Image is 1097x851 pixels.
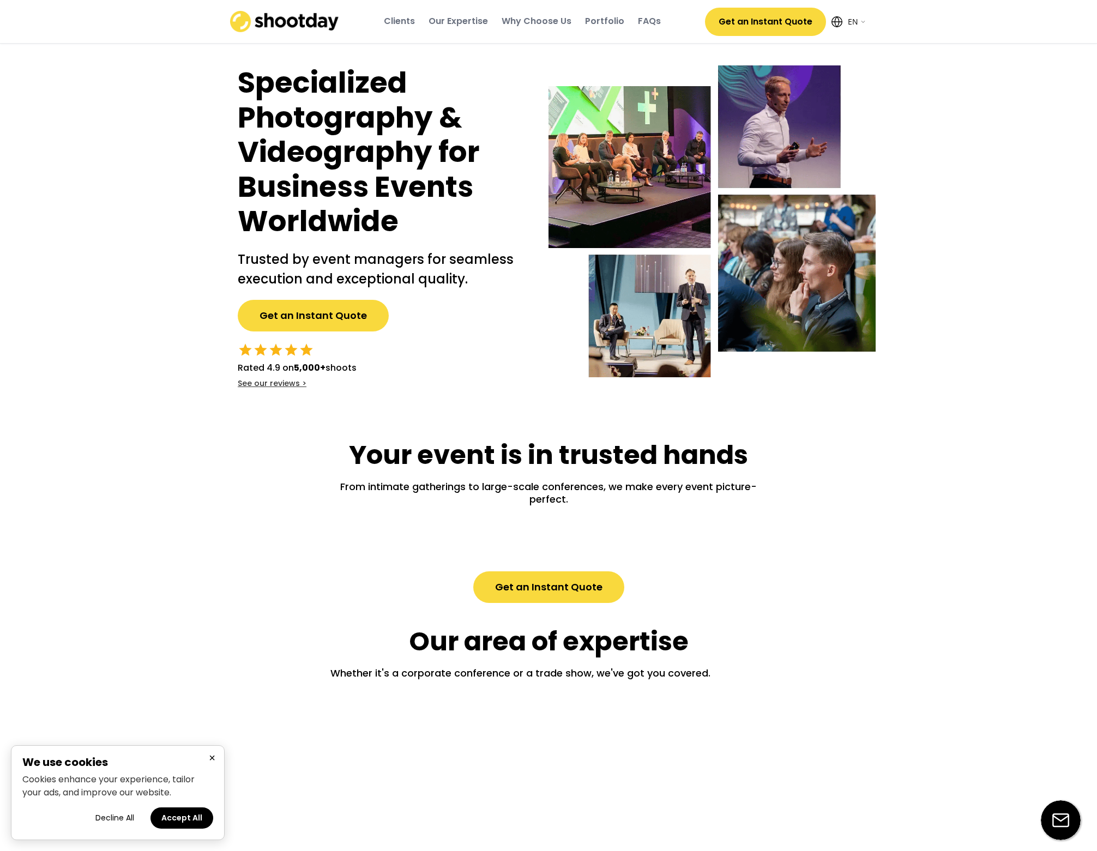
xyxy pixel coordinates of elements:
h2: From intimate gatherings to large-scale conferences, we make every event picture-perfect. [330,480,767,528]
div: Why Choose Us [502,15,571,27]
button: Get an Instant Quote [705,8,826,36]
button: Get an Instant Quote [473,571,624,603]
div: FAQs [638,15,661,27]
button: Decline all cookies [85,807,145,829]
button: star [238,342,253,358]
div: Rated 4.9 on shoots [238,361,357,375]
h1: Specialized Photography & Videography for Business Events Worldwide [238,65,527,239]
h2: We use cookies [22,757,213,768]
h1: Your event is in trusted hands [349,438,748,472]
button: star [299,342,314,358]
button: star [284,342,299,358]
button: star [253,342,268,358]
button: Get an Instant Quote [238,300,389,331]
button: Close cookie banner [206,751,219,765]
strong: 5,000+ [294,361,326,374]
div: Portfolio [585,15,624,27]
button: star [268,342,284,358]
div: See our reviews > [238,378,306,389]
h2: Trusted by event managers for seamless execution and exceptional quality. [238,250,527,289]
img: email-icon%20%281%29.svg [1041,800,1081,840]
h1: Our area of expertise [409,625,689,659]
img: shootday_logo.png [230,11,339,32]
div: Clients [384,15,415,27]
img: Event-hero-intl%402x.webp [548,65,876,377]
p: Cookies enhance your experience, tailor your ads, and improve our website. [22,773,213,799]
button: Accept all cookies [150,807,213,829]
div: Our Expertise [429,15,488,27]
img: Icon%20feather-globe%20%281%29.svg [831,16,842,27]
h2: Whether it's a corporate conference or a trade show, we've got you covered. [330,667,767,712]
